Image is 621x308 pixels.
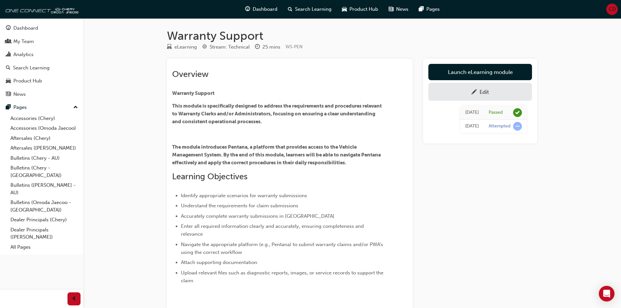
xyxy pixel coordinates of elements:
button: Pages [3,101,81,113]
span: pages-icon [6,105,11,110]
span: Accurately complete warranty submissions in [GEOGRAPHIC_DATA] [181,213,334,219]
span: CD [609,6,616,13]
a: Dashboard [3,22,81,34]
div: Attempted [489,123,510,129]
span: target-icon [202,44,207,50]
span: Learning Objectives [172,171,247,182]
a: Bulletins ([PERSON_NAME] - AU) [8,180,81,198]
a: Bulletins (Omoda Jaecoo - [GEOGRAPHIC_DATA]) [8,198,81,215]
div: Thu Jul 17 2025 17:27:34 GMT+1000 (Australian Eastern Standard Time) [465,109,479,116]
span: search-icon [6,65,10,71]
span: Dashboard [253,6,277,13]
div: My Team [13,38,34,45]
span: pages-icon [419,5,424,13]
span: search-icon [288,5,292,13]
span: learningRecordVerb_PASS-icon [513,108,522,117]
span: pencil-icon [471,89,477,96]
span: car-icon [342,5,347,13]
a: Bulletins (Chery - AU) [8,153,81,163]
a: Aftersales ([PERSON_NAME]) [8,143,81,153]
div: Product Hub [13,77,42,85]
a: Launch eLearning module [428,64,532,80]
span: Identify appropriate scenarios for warranty submissions [181,193,307,198]
button: CD [606,4,618,15]
span: Navigate the appropriate platform (e.g., Pentana) to submit warranty claims and/or PWA's using th... [181,242,384,255]
button: DashboardMy TeamAnalyticsSearch LearningProduct HubNews [3,21,81,101]
span: learningResourceType_ELEARNING-icon [167,44,172,50]
a: search-iconSearch Learning [283,3,337,16]
span: Enter all required information clearly and accurately, ensuring completeness and relevance [181,223,365,237]
a: Analytics [3,49,81,61]
div: Edit [480,89,489,95]
span: Overview [172,69,209,79]
span: guage-icon [6,25,11,31]
a: pages-iconPages [414,3,445,16]
a: guage-iconDashboard [240,3,283,16]
div: Thu Jul 17 2025 16:53:51 GMT+1000 (Australian Eastern Standard Time) [465,123,479,130]
span: news-icon [6,92,11,97]
a: car-iconProduct Hub [337,3,383,16]
span: learningRecordVerb_ATTEMPT-icon [513,122,522,131]
div: Dashboard [13,24,38,32]
div: News [13,91,26,98]
a: My Team [3,36,81,48]
img: oneconnect [3,3,78,16]
span: Pages [426,6,440,13]
a: All Pages [8,242,81,252]
span: Understand the requirements for claim submissions [181,203,298,209]
div: Open Intercom Messenger [599,286,614,301]
span: clock-icon [255,44,260,50]
a: News [3,88,81,100]
span: prev-icon [72,295,77,303]
div: Stream [202,43,250,51]
a: Dealer Principals ([PERSON_NAME]) [8,225,81,242]
a: Bulletins (Chery - [GEOGRAPHIC_DATA]) [8,163,81,180]
div: eLearning [174,43,197,51]
span: up-icon [73,103,78,112]
a: Dealer Principals (Chery) [8,215,81,225]
div: Stream: Technical [210,43,250,51]
a: Accessories (Chery) [8,113,81,124]
span: Search Learning [295,6,332,13]
div: Analytics [13,51,34,58]
div: Search Learning [13,64,50,72]
span: News [396,6,408,13]
span: Attach supporting documentation [181,259,257,265]
div: Pages [13,104,27,111]
span: news-icon [389,5,393,13]
a: Product Hub [3,75,81,87]
span: This module is specifically designed to address the requirements and procedures relevant to Warra... [172,103,383,125]
a: Accessories (Omoda Jaecoo) [8,123,81,133]
a: news-iconNews [383,3,414,16]
span: people-icon [6,39,11,45]
span: Warranty Support [172,90,214,96]
span: Upload relevant files such as diagnostic reports, images, or service records to support the claim [181,270,385,284]
div: 25 mins [262,43,280,51]
span: Learning resource code [286,44,303,50]
span: car-icon [6,78,11,84]
a: Search Learning [3,62,81,74]
span: Product Hub [349,6,378,13]
a: Aftersales (Chery) [8,133,81,143]
h1: Warranty Support [167,29,537,43]
div: Passed [489,110,503,116]
div: Duration [255,43,280,51]
span: chart-icon [6,52,11,58]
div: Type [167,43,197,51]
span: guage-icon [245,5,250,13]
span: The module introduces Pentana, a platform that provides access to the Vehicle Management System. ... [172,144,382,166]
a: Edit [428,83,532,101]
